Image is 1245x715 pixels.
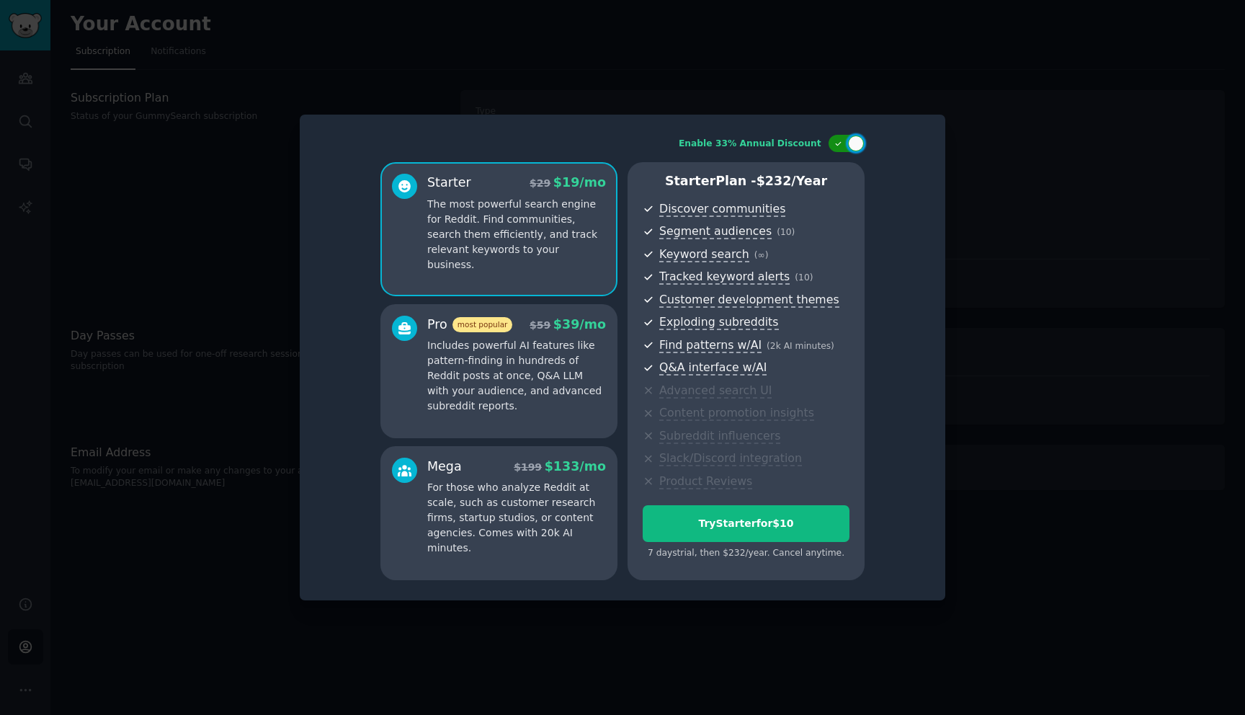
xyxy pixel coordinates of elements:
[643,172,849,190] p: Starter Plan -
[659,270,790,285] span: Tracked keyword alerts
[545,459,606,474] span: $ 133 /mo
[767,341,834,351] span: ( 2k AI minutes )
[643,505,849,542] button: TryStarterfor$10
[427,338,606,414] p: Includes powerful AI features like pattern-finding in hundreds of Reddit posts at once, Q&A LLM w...
[427,458,462,476] div: Mega
[553,317,606,332] span: $ 39 /mo
[659,293,839,308] span: Customer development themes
[659,474,752,489] span: Product Reviews
[514,461,542,473] span: $ 199
[643,516,849,531] div: Try Starter for $10
[427,174,471,192] div: Starter
[659,406,814,421] span: Content promotion insights
[757,174,827,188] span: $ 232 /year
[427,480,606,556] p: For those who analyze Reddit at scale, such as customer research firms, startup studios, or conte...
[659,315,778,330] span: Exploding subreddits
[777,227,795,237] span: ( 10 )
[659,247,749,262] span: Keyword search
[530,177,550,189] span: $ 29
[427,197,606,272] p: The most powerful search engine for Reddit. Find communities, search them efficiently, and track ...
[679,138,821,151] div: Enable 33% Annual Discount
[659,224,772,239] span: Segment audiences
[659,202,785,217] span: Discover communities
[754,250,769,260] span: ( ∞ )
[659,360,767,376] span: Q&A interface w/AI
[427,316,512,334] div: Pro
[659,451,802,466] span: Slack/Discord integration
[659,383,772,399] span: Advanced search UI
[795,272,813,283] span: ( 10 )
[643,547,849,560] div: 7 days trial, then $ 232 /year . Cancel anytime.
[659,429,780,444] span: Subreddit influencers
[553,175,606,190] span: $ 19 /mo
[659,338,762,353] span: Find patterns w/AI
[530,319,550,331] span: $ 59
[452,317,513,332] span: most popular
